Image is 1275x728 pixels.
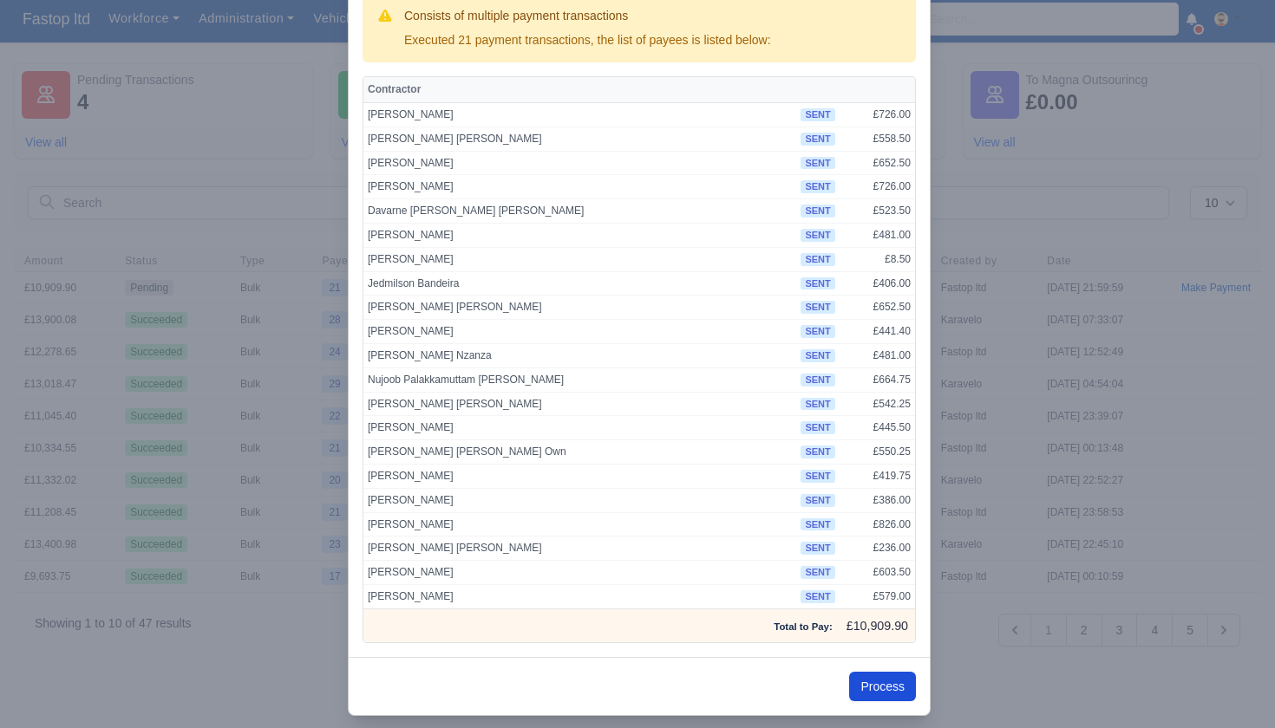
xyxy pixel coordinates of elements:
[840,127,915,151] td: £558.50
[801,349,834,362] span: sent
[840,223,915,247] td: £481.00
[404,7,771,24] h3: Consists of multiple payment transactions
[363,271,796,296] td: Jedmilson Bandeira
[801,205,834,218] span: sent
[363,392,796,416] td: [PERSON_NAME] [PERSON_NAME]
[801,398,834,411] span: sent
[840,247,915,271] td: £8.50
[840,561,915,585] td: £603.50
[363,223,796,247] td: [PERSON_NAME]
[363,536,796,561] td: [PERSON_NAME] [PERSON_NAME]
[840,464,915,488] td: £419.75
[840,296,915,320] td: £652.50
[363,296,796,320] td: [PERSON_NAME] [PERSON_NAME]
[840,175,915,199] td: £726.00
[840,199,915,224] td: £523.50
[404,31,771,49] div: Executed 21 payment transactions, the list of payees is listed below:
[840,151,915,175] td: £652.50
[363,77,796,103] th: Contractor
[840,271,915,296] td: £406.00
[363,199,796,224] td: Davarne [PERSON_NAME] [PERSON_NAME]
[801,229,834,242] span: sent
[849,672,916,701] button: Process
[840,584,915,608] td: £579.00
[801,421,834,434] span: sent
[363,151,796,175] td: [PERSON_NAME]
[801,133,834,146] span: sent
[801,108,834,121] span: sent
[840,102,915,127] td: £726.00
[363,102,796,127] td: [PERSON_NAME]
[840,367,915,392] td: £664.75
[1188,645,1275,728] iframe: Chat Widget
[363,584,796,608] td: [PERSON_NAME]
[801,518,834,531] span: sent
[774,621,832,632] strong: Total to Pay:
[801,542,834,555] span: sent
[840,512,915,536] td: £826.00
[840,440,915,465] td: £550.25
[363,175,796,199] td: [PERSON_NAME]
[840,320,915,344] td: £441.40
[363,416,796,440] td: [PERSON_NAME]
[840,536,915,561] td: £236.00
[801,157,834,170] span: sent
[840,488,915,512] td: £386.00
[801,253,834,266] span: sent
[363,127,796,151] td: [PERSON_NAME] [PERSON_NAME]
[801,590,834,603] span: sent
[801,180,834,193] span: sent
[363,488,796,512] td: [PERSON_NAME]
[363,512,796,536] td: [PERSON_NAME]
[801,470,834,483] span: sent
[801,566,834,579] span: sent
[801,445,834,458] span: sent
[801,277,834,290] span: sent
[840,343,915,367] td: £481.00
[363,343,796,367] td: [PERSON_NAME] Nzanza
[363,247,796,271] td: [PERSON_NAME]
[801,494,834,507] span: sent
[840,392,915,416] td: £542.25
[363,440,796,465] td: [PERSON_NAME] [PERSON_NAME] Own
[363,464,796,488] td: [PERSON_NAME]
[801,325,834,338] span: sent
[840,416,915,440] td: £445.50
[363,320,796,344] td: [PERSON_NAME]
[801,301,834,314] span: sent
[363,367,796,392] td: Nujoob Palakkamuttam [PERSON_NAME]
[801,374,834,387] span: sent
[363,561,796,585] td: [PERSON_NAME]
[840,608,915,642] td: £10,909.90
